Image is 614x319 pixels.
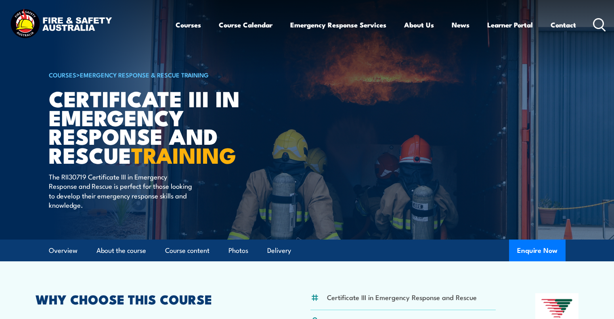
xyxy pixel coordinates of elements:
[404,14,434,35] a: About Us
[176,14,201,35] a: Courses
[551,14,576,35] a: Contact
[96,240,146,261] a: About the course
[452,14,469,35] a: News
[49,172,196,210] p: The RII30719 Certificate III in Emergency Response and Rescue is perfect for those looking to dev...
[49,240,78,261] a: Overview
[49,70,76,79] a: COURSES
[267,240,291,261] a: Delivery
[290,14,386,35] a: Emergency Response Services
[509,240,566,261] button: Enquire Now
[131,138,236,171] strong: TRAINING
[165,240,210,261] a: Course content
[80,70,209,79] a: Emergency Response & Rescue Training
[327,292,477,302] li: Certificate III in Emergency Response and Rescue
[36,293,271,304] h2: WHY CHOOSE THIS COURSE
[228,240,248,261] a: Photos
[487,14,533,35] a: Learner Portal
[49,89,248,164] h1: Certificate III in Emergency Response and Rescue
[219,14,272,35] a: Course Calendar
[49,70,248,79] h6: >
